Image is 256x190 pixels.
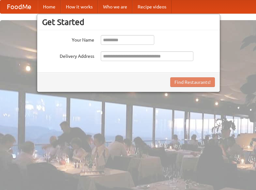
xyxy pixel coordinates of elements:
[38,0,61,13] a: Home
[0,0,38,13] a: FoodMe
[61,0,98,13] a: How it works
[98,0,132,13] a: Who we are
[42,35,94,43] label: Your Name
[132,0,172,13] a: Recipe videos
[42,17,215,27] h3: Get Started
[170,77,215,87] button: Find Restaurants!
[42,51,94,59] label: Delivery Address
